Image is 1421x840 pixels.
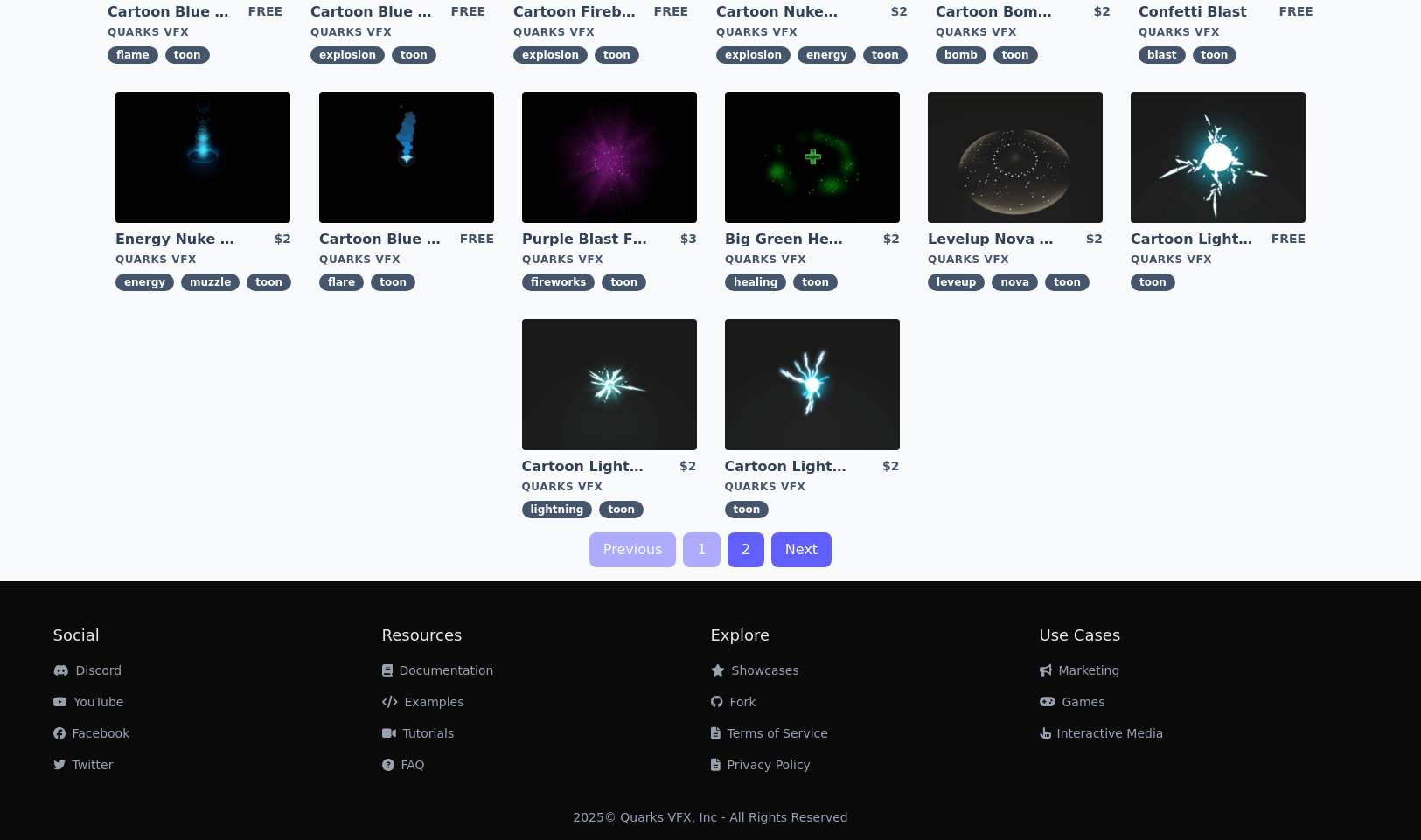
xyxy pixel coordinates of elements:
[679,457,696,476] div: $2
[319,230,445,249] a: Cartoon Blue Flare
[1131,92,1306,223] img: imgAlt
[513,3,639,22] a: Cartoon Fireball Explosion
[319,274,364,291] span: flare
[725,92,900,223] img: imgAlt
[115,92,290,223] img: imgAlt
[602,274,646,291] span: toon
[1086,230,1103,249] div: $2
[522,319,697,450] img: imgAlt
[863,46,908,64] span: toon
[798,46,856,64] span: energy
[310,25,485,39] div: Quarks VFX
[993,46,1038,64] span: toon
[247,274,291,291] span: toon
[382,663,494,677] a: Documentation
[683,532,720,567] a: 1
[1040,695,1105,709] a: Games
[248,3,282,22] div: FREE
[522,501,593,518] span: lightning
[319,92,494,223] img: imgAlt
[1278,3,1313,22] div: FREE
[1139,25,1313,39] div: Quarks VFX
[371,274,415,291] span: toon
[1040,726,1164,740] a: Interactive Media
[711,663,799,677] a: Showcases
[711,623,1040,648] h2: Explore
[1093,3,1110,22] div: $2
[882,457,899,476] div: $2
[522,230,648,249] a: Purple Blast Fireworks
[936,46,986,64] span: bomb
[680,230,697,249] div: $3
[1271,230,1306,249] div: FREE
[108,25,282,39] div: Quarks VFX
[716,46,791,64] span: explosion
[711,695,756,709] a: Fork
[1040,663,1120,677] a: Marketing
[275,230,291,249] div: $2
[522,480,697,494] div: Quarks VFX
[181,274,240,291] span: muzzle
[115,230,241,249] a: Energy Nuke Muzzle Flash
[599,501,644,518] span: toon
[1045,274,1090,291] span: toon
[928,92,1103,223] img: imgAlt
[513,46,588,64] span: explosion
[460,230,494,249] div: FREE
[1131,253,1306,267] div: Quarks VFX
[115,274,174,291] span: energy
[53,695,124,709] a: YouTube
[522,253,697,267] div: Quarks VFX
[928,253,1103,267] div: Quarks VFX
[382,726,455,740] a: Tutorials
[883,230,900,249] div: $2
[522,92,697,223] img: imgAlt
[725,457,851,476] a: Cartoon Lightning Ball with Bloom
[725,230,851,249] a: Big Green Healing Effect
[1139,46,1186,64] span: blast
[1040,623,1369,648] h2: Use Cases
[589,532,677,567] a: Previous
[451,3,485,22] div: FREE
[573,809,848,826] div: 2025 © Quarks VFX, Inc - All Rights Reserved
[725,480,900,494] div: Quarks VFX
[165,46,210,64] span: toon
[716,25,908,39] div: Quarks VFX
[928,230,1054,249] a: Levelup Nova Effect
[319,253,494,267] div: Quarks VFX
[53,726,130,740] a: Facebook
[1131,274,1175,291] span: toon
[793,274,838,291] span: toon
[382,623,711,648] h2: Resources
[53,663,122,677] a: Discord
[654,3,688,22] div: FREE
[728,532,764,567] a: 2
[522,274,595,291] span: fireworks
[936,3,1062,22] a: Cartoon Bomb Fuse
[1193,46,1237,64] span: toon
[108,3,233,22] a: Cartoon Blue Flamethrower
[1131,230,1257,249] a: Cartoon Lightning Ball
[725,319,900,450] img: imgAlt
[1139,3,1264,22] a: Confetti Blast
[725,501,770,518] span: toon
[890,3,907,22] div: $2
[771,532,832,567] a: Next
[310,3,436,22] a: Cartoon Blue Gas Explosion
[725,274,786,291] span: healing
[936,25,1111,39] div: Quarks VFX
[928,274,985,291] span: leveup
[392,46,436,64] span: toon
[725,253,900,267] div: Quarks VFX
[310,46,385,64] span: explosion
[108,46,158,64] span: flame
[513,25,688,39] div: Quarks VFX
[115,253,291,267] div: Quarks VFX
[992,274,1038,291] span: nova
[711,726,828,740] a: Terms of Service
[595,46,639,64] span: toon
[522,457,648,476] a: Cartoon Lightning Ball Explosion
[382,695,464,709] a: Examples
[711,758,811,772] a: Privacy Policy
[716,3,842,22] a: Cartoon Nuke Energy Explosion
